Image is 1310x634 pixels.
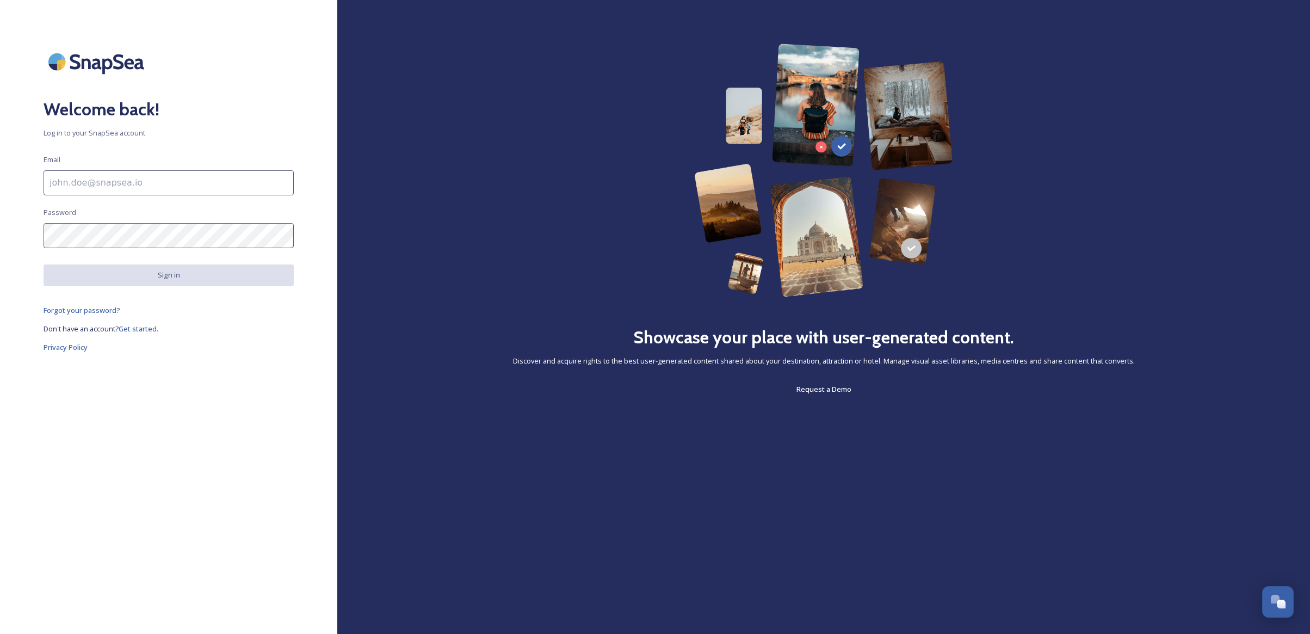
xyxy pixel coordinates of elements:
[694,44,953,297] img: 63b42ca75bacad526042e722_Group%20154-p-800.png
[44,207,76,218] span: Password
[44,324,119,334] span: Don't have an account?
[1262,586,1294,618] button: Open Chat
[513,356,1135,366] span: Discover and acquire rights to the best user-generated content shared about your destination, att...
[44,341,294,354] a: Privacy Policy
[796,383,851,396] a: Request a Demo
[119,324,158,334] span: Get started.
[44,304,294,317] a: Forgot your password?
[44,342,88,352] span: Privacy Policy
[44,170,294,195] input: john.doe@snapsea.io
[633,324,1014,350] h2: Showcase your place with user-generated content.
[796,384,851,394] span: Request a Demo
[44,96,294,122] h2: Welcome back!
[44,155,60,165] span: Email
[44,128,294,138] span: Log in to your SnapSea account
[44,305,120,315] span: Forgot your password?
[44,322,294,335] a: Don't have an account?Get started.
[44,44,152,80] img: SnapSea Logo
[44,264,294,286] button: Sign in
